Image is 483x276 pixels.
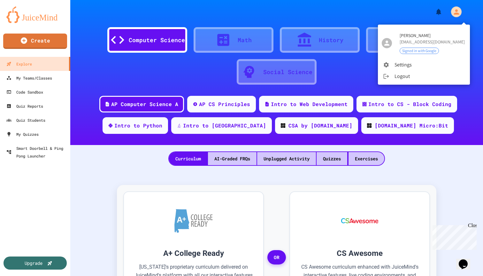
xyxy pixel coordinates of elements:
span: Signed in with Google [400,48,439,53]
div: [EMAIL_ADDRESS][DOMAIN_NAME] [400,39,465,45]
div: Chat with us now!Close [3,3,44,41]
li: Logout [378,71,470,82]
li: Settings [378,59,470,71]
iframe: chat widget [456,250,477,270]
iframe: chat widget [430,223,477,250]
span: [PERSON_NAME] [400,32,465,39]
